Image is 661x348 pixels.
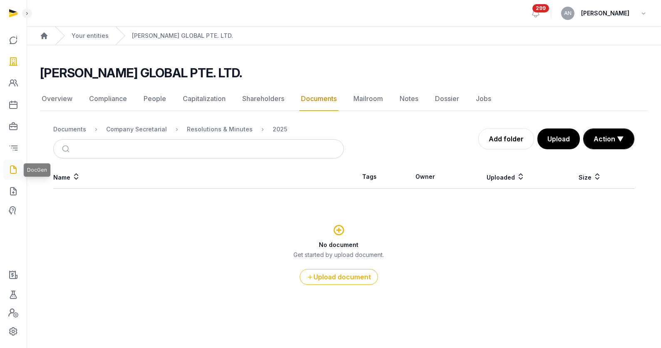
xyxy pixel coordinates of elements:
[53,165,344,189] th: Name
[456,165,556,189] th: Uploaded
[564,11,572,16] span: AN
[561,7,574,20] button: AN
[57,140,77,158] button: Submit
[40,87,74,111] a: Overview
[40,65,242,80] h2: [PERSON_NAME] GLOBAL PTE. LTD.
[241,87,286,111] a: Shareholders
[142,87,168,111] a: People
[300,269,378,285] button: Upload document
[433,87,461,111] a: Dossier
[478,128,534,149] a: Add folder
[299,87,338,111] a: Documents
[537,128,580,149] button: Upload
[273,125,287,133] div: 2025
[132,32,233,40] a: [PERSON_NAME] GLOBAL PTE. LTD.
[87,87,129,111] a: Compliance
[556,165,624,189] th: Size
[532,4,549,12] span: 299
[474,87,493,111] a: Jobs
[584,129,634,149] button: Action ▼
[344,165,395,189] th: Tags
[398,87,420,111] a: Notes
[106,125,167,133] div: Company Secretarial
[54,251,624,259] p: Get started by upload document.
[53,119,344,139] nav: Breadcrumb
[72,32,109,40] a: Your entities
[352,87,385,111] a: Mailroom
[54,241,624,249] h3: No document
[181,87,227,111] a: Capitalization
[27,27,661,45] nav: Breadcrumb
[53,125,86,133] div: Documents
[395,165,456,189] th: Owner
[40,87,648,111] nav: Tabs
[581,8,629,18] span: [PERSON_NAME]
[27,167,47,173] span: DocGen
[187,125,253,133] div: Resolutions & Minutes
